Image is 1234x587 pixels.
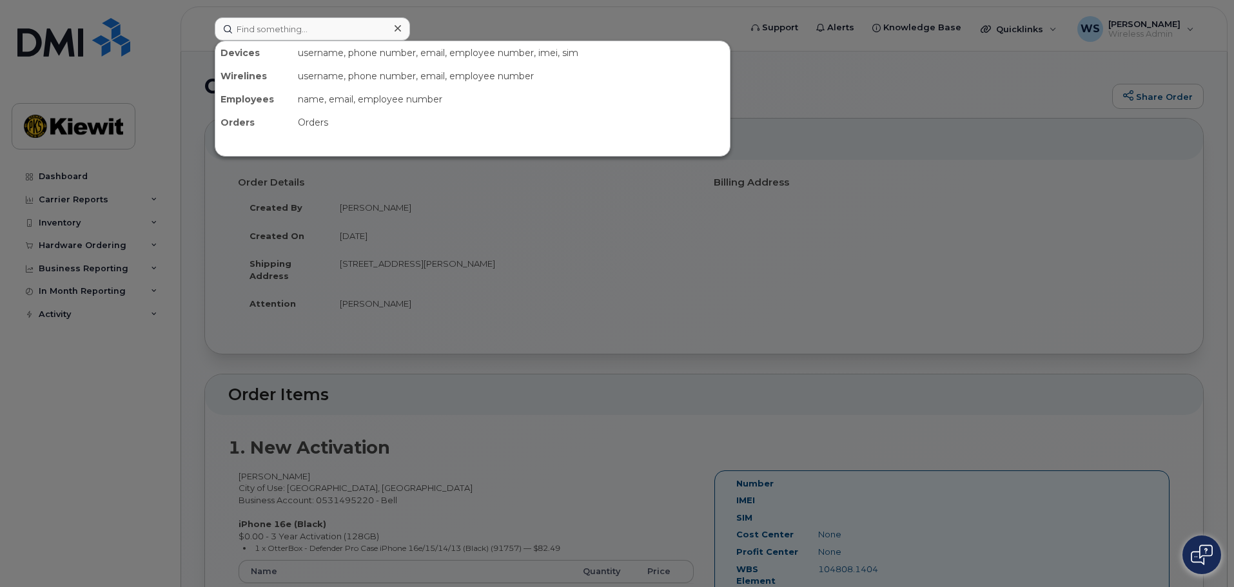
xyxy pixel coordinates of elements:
[1191,544,1213,565] img: Open chat
[293,88,730,111] div: name, email, employee number
[215,111,293,134] div: Orders
[293,111,730,134] div: Orders
[293,41,730,64] div: username, phone number, email, employee number, imei, sim
[215,41,293,64] div: Devices
[215,88,293,111] div: Employees
[215,64,293,88] div: Wirelines
[293,64,730,88] div: username, phone number, email, employee number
